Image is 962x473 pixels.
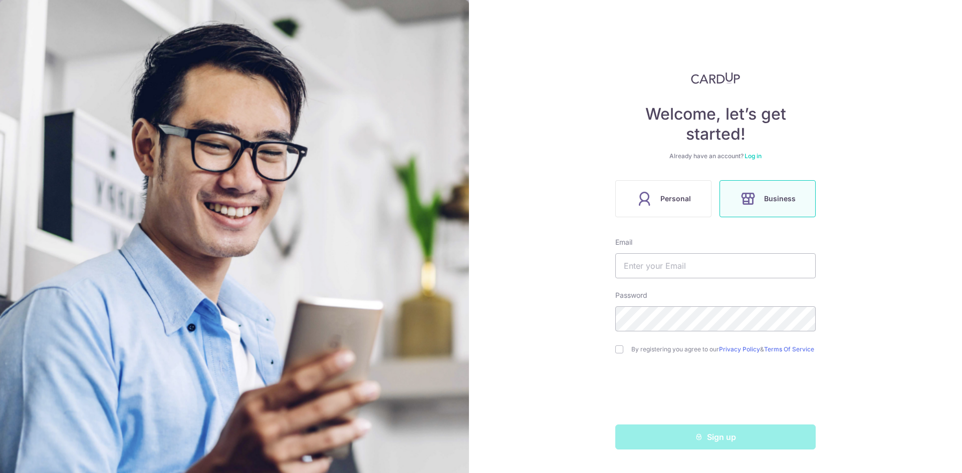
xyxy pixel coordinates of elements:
[715,180,820,217] a: Business
[615,290,647,300] label: Password
[631,345,816,353] label: By registering you agree to our &
[615,237,632,247] label: Email
[615,253,816,278] input: Enter your Email
[719,345,760,353] a: Privacy Policy
[615,152,816,160] div: Already have an account?
[660,193,691,205] span: Personal
[745,152,762,160] a: Log in
[691,72,740,84] img: CardUp Logo
[615,104,816,144] h4: Welcome, let’s get started!
[764,345,814,353] a: Terms Of Service
[639,373,792,412] iframe: reCAPTCHA
[611,180,715,217] a: Personal
[764,193,796,205] span: Business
